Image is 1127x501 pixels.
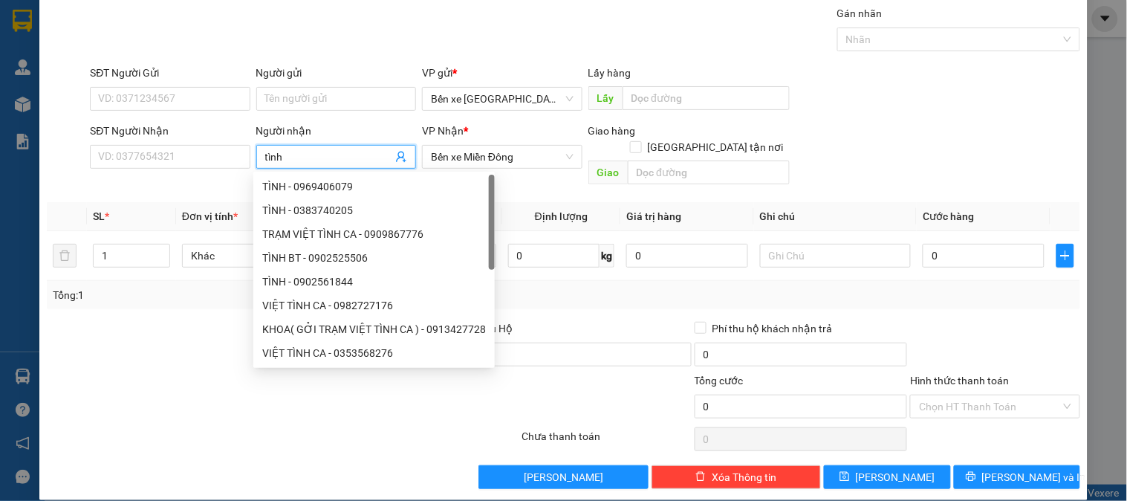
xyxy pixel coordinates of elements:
[13,14,36,30] span: Gửi:
[262,321,486,337] div: KHOA( GỞI TRẠM VIỆT TÌNH CA ) - 0913427728
[588,67,631,79] span: Lấy hàng
[174,48,293,66] div: NGA
[422,125,464,137] span: VP Nhận
[53,244,77,268] button: delete
[760,244,911,268] input: Ghi Chú
[707,320,839,337] span: Phí thu hộ khách nhận trả
[174,87,269,139] span: THÀNH CÔNG
[174,14,210,30] span: Nhận:
[422,65,582,81] div: VP gửi
[256,123,416,139] div: Người nhận
[395,151,407,163] span: user-add
[695,471,706,483] span: delete
[524,469,603,485] span: [PERSON_NAME]
[535,210,588,222] span: Định lượng
[628,161,790,184] input: Dọc đường
[262,202,486,219] div: TÌNH - 0383740205
[174,13,293,48] div: Bến xe Miền Đông
[837,7,883,19] label: Gán nhãn
[191,245,324,267] span: Khác
[856,469,935,485] span: [PERSON_NAME]
[174,95,194,111] span: TC:
[652,465,821,489] button: deleteXóa Thông tin
[626,210,681,222] span: Giá trị hàng
[262,297,486,314] div: VIỆT TÌNH CA - 0982727176
[253,175,495,198] div: TÌNH - 0969406079
[966,471,976,483] span: printer
[695,375,744,387] span: Tổng cước
[253,270,495,294] div: TÌNH - 0902561844
[13,13,163,48] div: Bến xe [GEOGRAPHIC_DATA]
[262,250,486,266] div: TÌNH BT - 0902525506
[626,244,748,268] input: 0
[253,246,495,270] div: TÌNH BT - 0902525506
[478,465,648,489] button: [PERSON_NAME]
[431,146,573,168] span: Bến xe Miền Đông
[520,428,692,454] div: Chưa thanh toán
[93,210,105,222] span: SL
[754,202,917,231] th: Ghi chú
[824,465,950,489] button: save[PERSON_NAME]
[642,139,790,155] span: [GEOGRAPHIC_DATA] tận nơi
[839,471,850,483] span: save
[982,469,1086,485] span: [PERSON_NAME] và In
[954,465,1080,489] button: printer[PERSON_NAME] và In
[53,287,436,303] div: Tổng: 1
[1056,244,1074,268] button: plus
[262,226,486,242] div: TRẠM VIỆT TÌNH CA - 0909867776
[712,469,776,485] span: Xóa Thông tin
[90,65,250,81] div: SĐT Người Gửi
[1057,250,1074,262] span: plus
[253,294,495,317] div: VIỆT TÌNH CA - 0982727176
[623,86,790,110] input: Dọc đường
[431,88,573,110] span: Bến xe Quảng Ngãi
[90,123,250,139] div: SĐT Người Nhận
[253,222,495,246] div: TRẠM VIỆT TÌNH CA - 0909867776
[600,244,614,268] span: kg
[262,178,486,195] div: TÌNH - 0969406079
[588,125,636,137] span: Giao hàng
[253,341,495,365] div: VIỆT TÌNH CA - 0353568276
[253,198,495,222] div: TÌNH - 0383740205
[923,210,974,222] span: Cước hàng
[262,345,486,361] div: VIỆT TÌNH CA - 0353568276
[588,86,623,110] span: Lấy
[262,274,486,290] div: TÌNH - 0902561844
[182,210,238,222] span: Đơn vị tính
[910,375,1009,387] label: Hình thức thanh toán
[253,317,495,341] div: KHOA( GỞI TRẠM VIỆT TÌNH CA ) - 0913427728
[588,161,628,184] span: Giao
[478,323,513,334] span: Thu Hộ
[174,66,293,87] div: 0786436882
[256,65,416,81] div: Người gửi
